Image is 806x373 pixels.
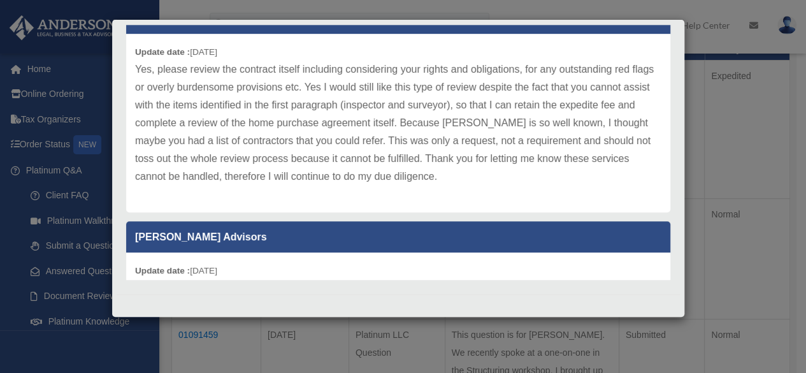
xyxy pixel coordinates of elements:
[126,221,670,252] p: [PERSON_NAME] Advisors
[135,61,661,186] p: Yes, please review the contract itself including considering your rights and obligations, for any...
[135,47,217,57] small: [DATE]
[135,266,217,275] small: [DATE]
[135,47,190,57] b: Update date :
[135,266,190,275] b: Update date :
